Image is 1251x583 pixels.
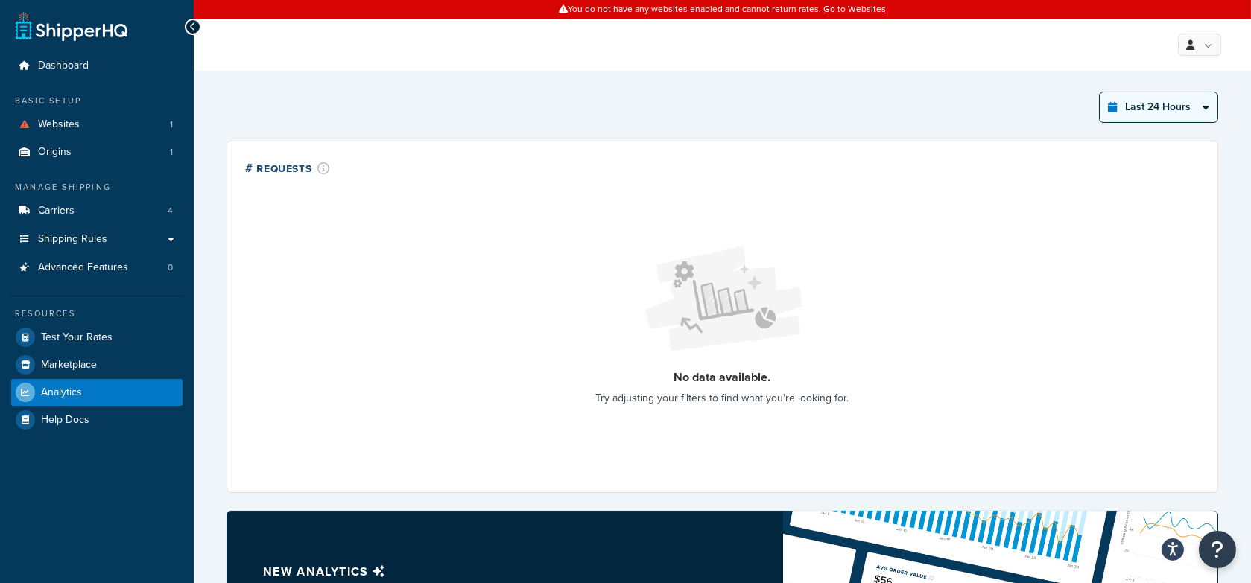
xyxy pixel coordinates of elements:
[41,386,82,399] span: Analytics
[11,324,183,351] a: Test Your Rates
[1199,531,1236,568] button: Open Resource Center
[38,261,128,274] span: Advanced Features
[11,226,183,253] a: Shipping Rules
[38,146,72,159] span: Origins
[11,138,183,166] a: Origins1
[823,2,886,16] a: Go to Websites
[38,118,80,131] span: Websites
[11,254,183,281] a: Advanced Features0
[596,366,849,388] p: No data available.
[11,351,183,378] a: Marketplace
[11,379,183,406] a: Analytics
[168,261,173,274] span: 0
[41,331,113,344] span: Test Your Rates
[38,233,107,246] span: Shipping Rules
[263,561,687,582] p: New analytics
[11,52,183,80] a: Dashboard
[38,205,75,217] span: Carriers
[633,235,812,364] img: Loading...
[11,181,183,194] div: Manage Shipping
[170,146,173,159] span: 1
[11,138,183,166] li: Origins
[170,118,173,131] span: 1
[11,95,183,107] div: Basic Setup
[168,205,173,217] span: 4
[41,414,89,427] span: Help Docs
[11,197,183,225] li: Carriers
[11,111,183,138] a: Websites1
[38,60,89,72] span: Dashboard
[11,407,183,433] a: Help Docs
[11,254,183,281] li: Advanced Features
[596,388,849,409] p: Try adjusting your filters to find what you're looking for.
[11,308,183,320] div: Resources
[41,359,97,372] span: Marketplace
[245,159,330,176] div: # Requests
[11,197,183,225] a: Carriers4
